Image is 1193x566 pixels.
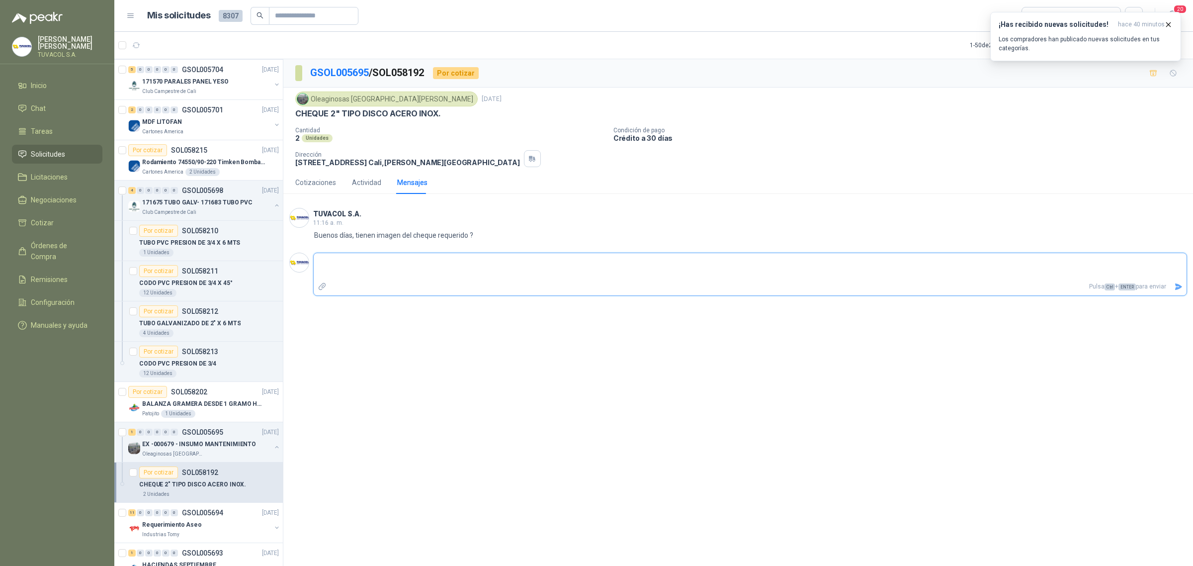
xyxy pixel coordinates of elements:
[114,463,283,503] a: Por cotizarSOL058192CHEQUE 2" TIPO DISCO ACERO INOX.2 Unidades
[256,12,263,19] span: search
[128,200,140,212] img: Company Logo
[139,279,233,288] p: CODO PVC PRESION DE 3/4 X 45°
[139,305,178,317] div: Por cotizar
[154,429,161,436] div: 0
[145,509,153,516] div: 0
[182,429,223,436] p: GSOL005695
[162,187,170,194] div: 0
[128,507,281,539] a: 11 0 0 0 0 0 GSOL005694[DATE] Company LogoRequerimiento AseoIndustrias Tomy
[128,185,281,216] a: 4 0 0 0 0 0 GSOL005698[DATE] Company Logo171675 TUBO GALV- 171683 TUBO PVCClub Campestre de Cali
[182,509,223,516] p: GSOL005694
[128,442,140,454] img: Company Logo
[128,144,167,156] div: Por cotizar
[154,550,161,557] div: 0
[142,128,183,136] p: Cartones America
[139,467,178,478] div: Por cotizar
[31,172,68,183] span: Licitaciones
[170,187,178,194] div: 0
[314,230,473,241] p: Buenos días, tienen imagen del cheque requerido ?
[12,236,102,266] a: Órdenes de Compra
[1028,10,1085,21] div: Por cotizar
[162,66,170,73] div: 0
[137,66,144,73] div: 0
[139,319,241,328] p: TUBO GALVANIZADO DE 2" X 6 MTS
[262,387,279,397] p: [DATE]
[999,35,1173,53] p: Los compradores han publicado nuevas solicitudes en tus categorías.
[114,221,283,261] a: Por cotizarSOL058210TUBO PVC PRESION DE 3/4 X 6 MTS1 Unidades
[145,429,153,436] div: 0
[262,508,279,518] p: [DATE]
[12,122,102,141] a: Tareas
[182,66,223,73] p: GSOL005704
[145,550,153,557] div: 0
[161,410,195,418] div: 1 Unidades
[310,65,425,81] p: / SOL058192
[1118,20,1165,29] span: hace 40 minutos
[154,187,161,194] div: 0
[170,106,178,113] div: 0
[12,76,102,95] a: Inicio
[142,117,182,127] p: MDF LITOFAN
[613,134,1189,142] p: Crédito a 30 días
[313,219,343,226] span: 11:16 a. m.
[12,37,31,56] img: Company Logo
[182,187,223,194] p: GSOL005698
[31,240,93,262] span: Órdenes de Compra
[38,36,102,50] p: [PERSON_NAME] [PERSON_NAME]
[295,158,520,167] p: [STREET_ADDRESS] Cali , [PERSON_NAME][GEOGRAPHIC_DATA]
[154,106,161,113] div: 0
[147,8,211,23] h1: Mis solicitudes
[31,103,46,114] span: Chat
[142,399,266,409] p: BALANZA GRAMERA DESDE 1 GRAMO HASTA 5 GRAMOS
[128,160,140,172] img: Company Logo
[295,151,520,158] p: Dirección
[290,253,309,272] img: Company Logo
[12,316,102,335] a: Manuales y ayuda
[139,329,173,337] div: 4 Unidades
[139,249,173,257] div: 1 Unidades
[182,348,218,355] p: SOL058213
[114,382,283,422] a: Por cotizarSOL058202[DATE] Company LogoBALANZA GRAMERA DESDE 1 GRAMO HASTA 5 GRAMOSPatojito1 Unid...
[139,359,216,369] p: CODO PVC PRESION DE 3/4
[142,198,253,207] p: 171675 TUBO GALV- 171683 TUBO PVC
[1170,278,1187,295] button: Enviar
[182,227,218,234] p: SOL058210
[128,64,281,95] a: 5 0 0 0 0 0 GSOL005704[DATE] Company Logo171570 PARALES PANEL YESOClub Campestre de Cali
[262,105,279,115] p: [DATE]
[1105,283,1115,290] span: Ctrl
[114,261,283,301] a: Por cotizarSOL058211CODO PVC PRESION DE 3/4 X 45°12 Unidades
[12,190,102,209] a: Negociaciones
[142,77,229,87] p: 171570 PARALES PANEL YESO
[170,429,178,436] div: 0
[154,66,161,73] div: 0
[137,550,144,557] div: 0
[128,429,136,436] div: 1
[185,168,220,176] div: 2 Unidades
[219,10,243,22] span: 8307
[137,106,144,113] div: 0
[31,126,53,137] span: Tareas
[262,186,279,195] p: [DATE]
[12,168,102,187] a: Licitaciones
[114,342,283,382] a: Por cotizarSOL058213CODO PVC PRESION DE 3/412 Unidades
[331,278,1171,295] p: Pulsa + para enviar
[397,177,427,188] div: Mensajes
[162,509,170,516] div: 0
[154,509,161,516] div: 0
[310,67,369,79] a: GSOL005695
[128,386,167,398] div: Por cotizar
[31,217,54,228] span: Cotizar
[182,469,218,476] p: SOL058192
[171,147,207,154] p: SOL058215
[295,177,336,188] div: Cotizaciones
[352,177,381,188] div: Actividad
[297,94,308,104] img: Company Logo
[182,268,218,275] p: SOL058211
[990,12,1181,61] button: ¡Has recibido nuevas solicitudes!hace 40 minutos Los compradores han publicado nuevas solicitudes...
[999,20,1114,29] h3: ¡Has recibido nuevas solicitudes!
[12,213,102,232] a: Cotizar
[139,346,178,358] div: Por cotizar
[295,134,300,142] p: 2
[128,426,281,458] a: 1 0 0 0 0 0 GSOL005695[DATE] Company LogoEX -000679 - INSUMO MANTENIMIENTOOleaginosas [GEOGRAPHIC...
[128,120,140,132] img: Company Logo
